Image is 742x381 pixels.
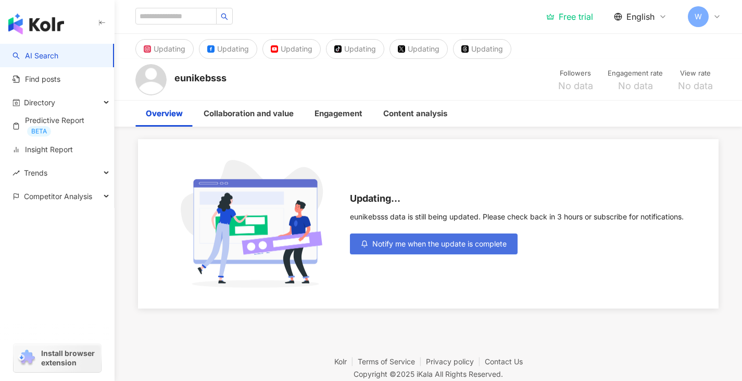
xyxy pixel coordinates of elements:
[174,71,227,84] div: eunikebsss
[471,42,503,56] div: Updating
[326,39,384,59] button: Updating
[135,39,194,59] button: Updating
[372,240,507,248] span: Notify me when the update is complete
[354,370,503,378] div: Copyright © 2025 All Rights Reserved.
[173,160,337,288] img: subscribe cta
[383,107,447,120] div: Content analysis
[204,107,294,120] div: Collaboration and value
[199,39,257,59] button: Updating
[626,11,655,22] span: English
[8,14,64,34] img: logo
[678,81,713,91] span: No data
[558,81,593,91] span: No data
[350,193,684,204] div: Updating...
[608,68,663,79] div: Engagement rate
[453,39,511,59] button: Updating
[426,357,485,366] a: Privacy policy
[675,68,715,79] div: View rate
[17,350,36,366] img: chrome extension
[12,74,60,84] a: Find posts
[417,370,433,378] a: iKala
[24,161,47,185] span: Trends
[695,11,702,22] span: W
[135,64,167,95] img: KOL Avatar
[358,357,426,366] a: Terms of Service
[350,233,518,254] button: Notify me when the update is complete
[24,185,92,208] span: Competitor Analysis
[262,39,321,59] button: Updating
[146,107,183,120] div: Overview
[485,357,523,366] a: Contact Us
[12,144,73,155] a: Insight Report
[618,81,653,91] span: No data
[281,42,312,56] div: Updating
[315,107,362,120] div: Engagement
[41,349,98,367] span: Install browser extension
[350,213,684,221] div: eunikebsss data is still being updated. Please check back in 3 hours or subscribe for notifications.
[334,357,358,366] a: Kolr
[12,51,58,61] a: searchAI Search
[221,13,228,20] span: search
[12,169,20,177] span: rise
[344,42,376,56] div: Updating
[556,68,595,79] div: Followers
[14,344,101,372] a: chrome extensionInstall browser extension
[389,39,448,59] button: Updating
[408,42,439,56] div: Updating
[217,42,249,56] div: Updating
[24,91,55,114] span: Directory
[154,42,185,56] div: Updating
[12,115,106,137] a: Predictive ReportBETA
[546,11,593,22] a: Free trial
